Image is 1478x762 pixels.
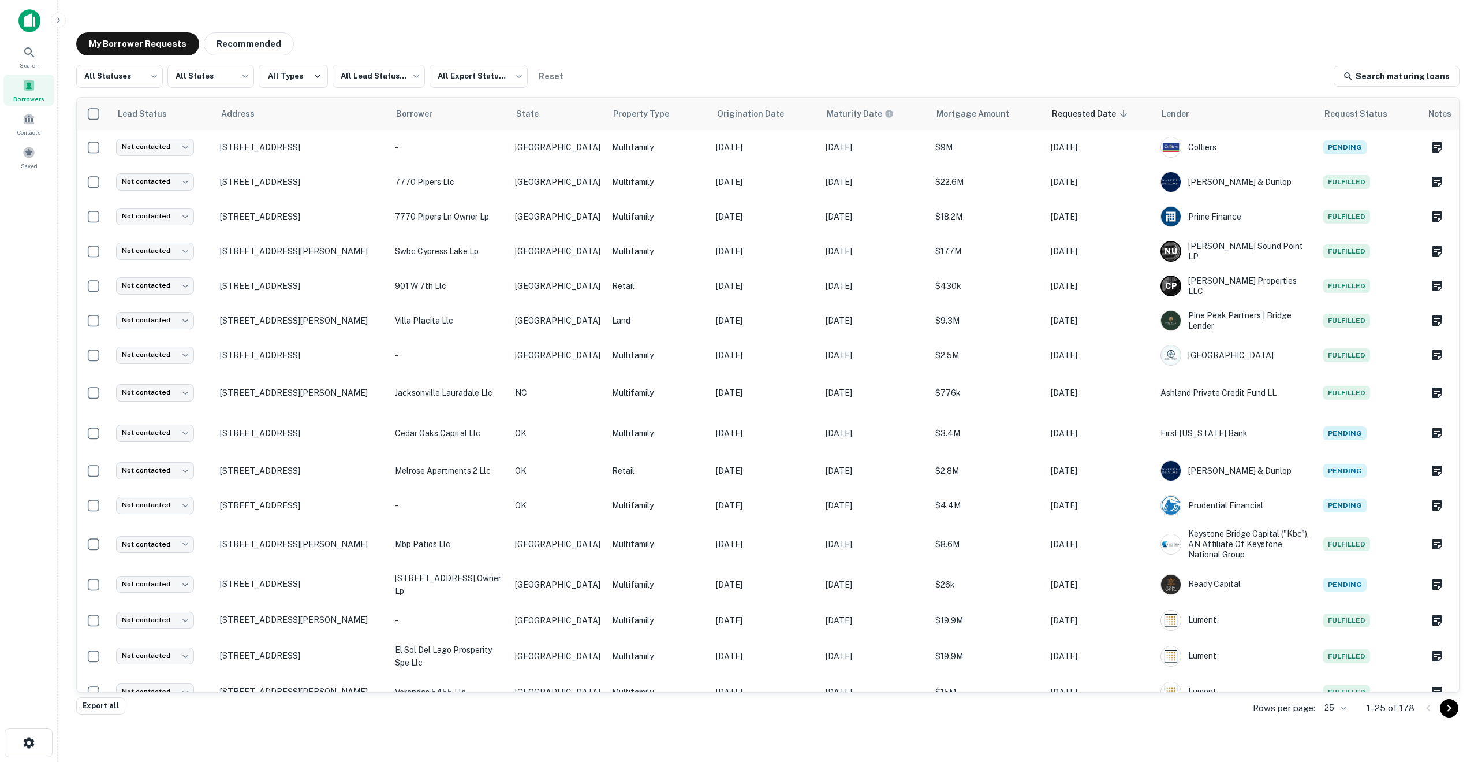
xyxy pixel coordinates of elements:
[515,280,600,292] p: [GEOGRAPHIC_DATA]
[612,614,704,627] p: Multifamily
[1323,685,1370,699] span: Fulfilled
[1051,650,1149,663] p: [DATE]
[515,210,600,223] p: [GEOGRAPHIC_DATA]
[820,98,930,130] th: Maturity dates displayed may be estimated. Please contact the lender for the most accurate maturi...
[1160,529,1312,560] div: Keystone Bridge Capital ("kbc"), AN Affiliate Of Keystone National Group
[515,650,600,663] p: [GEOGRAPHIC_DATA]
[716,499,814,512] p: [DATE]
[116,173,194,190] div: Not contacted
[1317,98,1421,130] th: Request Status
[509,98,606,130] th: State
[17,128,40,137] span: Contacts
[13,94,44,103] span: Borrowers
[1160,172,1312,192] div: [PERSON_NAME] & Dunlop
[116,347,194,363] div: Not contacted
[1427,497,1447,514] button: Create a note for this borrower request
[935,464,1039,477] p: $2.8M
[220,466,383,476] p: [STREET_ADDRESS]
[1161,311,1181,330] img: picture
[220,142,383,153] p: [STREET_ADDRESS]
[1323,578,1367,592] span: Pending
[1323,386,1370,400] span: Fulfilled
[612,464,704,477] p: Retail
[612,349,704,362] p: Multifamily
[716,141,814,154] p: [DATE]
[1155,98,1317,130] th: Lender
[606,98,710,130] th: Property Type
[935,499,1039,512] p: $4.4M
[116,277,194,294] div: Not contacted
[220,315,383,326] p: [STREET_ADDRESS][PERSON_NAME]
[716,686,814,698] p: [DATE]
[1161,575,1181,594] img: picture
[204,32,294,55] button: Recommended
[220,388,383,398] p: [STREET_ADDRESS][PERSON_NAME]
[826,578,924,591] p: [DATE]
[1160,310,1312,331] div: Pine Peak Partners | Bridge Lender
[3,142,54,173] a: Saved
[827,107,882,120] h6: Maturity Date
[935,614,1039,627] p: $19.9M
[1161,682,1181,702] img: picture
[395,141,503,154] p: -
[1427,612,1447,629] button: Create a note for this borrower request
[116,683,194,700] div: Not contacted
[116,208,194,225] div: Not contacted
[936,107,1024,121] span: Mortgage Amount
[613,107,684,121] span: Property Type
[116,497,194,514] div: Not contacted
[1161,345,1181,365] img: picture
[1160,495,1312,516] div: Prudential Financial
[1160,427,1312,440] p: First [US_STATE] Bank
[826,427,924,440] p: [DATE]
[935,538,1039,551] p: $8.6M
[395,464,503,477] p: melrose apartments 2 llc
[116,612,194,629] div: Not contacted
[1160,137,1312,158] div: Colliers
[612,280,704,292] p: Retail
[1160,345,1312,366] div: [GEOGRAPHIC_DATA]
[935,245,1039,258] p: $17.7M
[1427,536,1447,553] button: Create a note for this borrower request
[1160,646,1312,667] div: Lument
[826,686,924,698] p: [DATE]
[116,243,194,259] div: Not contacted
[3,41,54,72] a: Search
[1427,347,1447,364] button: Create a note for this borrower request
[110,98,214,130] th: Lead Status
[3,108,54,139] a: Contacts
[716,650,814,663] p: [DATE]
[612,141,704,154] p: Multifamily
[1051,499,1149,512] p: [DATE]
[827,107,894,120] div: Maturity dates displayed may be estimated. Please contact the lender for the most accurate maturi...
[1051,427,1149,440] p: [DATE]
[76,697,125,715] button: Export all
[1323,464,1367,478] span: Pending
[117,107,182,121] span: Lead Status
[116,139,194,155] div: Not contacted
[1165,280,1177,292] p: C P
[1428,107,1452,121] span: Notes
[1320,700,1348,716] div: 25
[1160,610,1312,631] div: Lument
[3,75,54,106] a: Borrowers
[935,141,1039,154] p: $9M
[1045,98,1155,130] th: Requested Date
[1160,460,1312,481] div: [PERSON_NAME] & Dunlop
[826,538,924,551] p: [DATE]
[395,176,503,188] p: 7770 pipers llc
[116,648,194,664] div: Not contacted
[396,107,447,121] span: Borrower
[716,614,814,627] p: [DATE]
[515,427,600,440] p: OK
[935,650,1039,663] p: $19.9M
[515,176,600,188] p: [GEOGRAPHIC_DATA]
[612,686,704,698] p: Multifamily
[220,211,383,222] p: [STREET_ADDRESS]
[826,349,924,362] p: [DATE]
[1323,314,1370,328] span: Fulfilled
[220,686,383,697] p: [STREET_ADDRESS][PERSON_NAME]
[1427,139,1447,156] button: Create a note for this borrower request
[430,61,528,91] div: All Export Statuses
